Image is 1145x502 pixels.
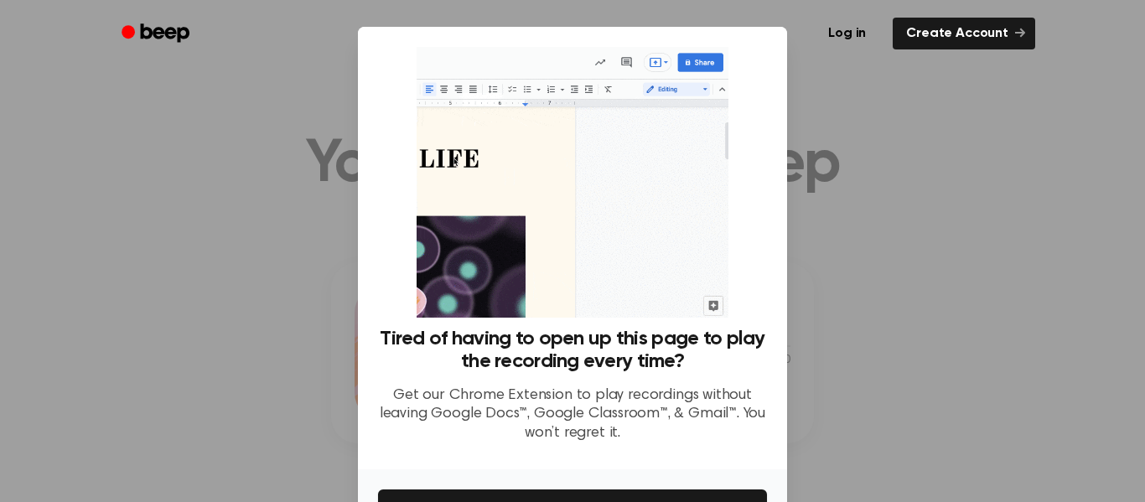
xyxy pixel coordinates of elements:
[378,386,767,443] p: Get our Chrome Extension to play recordings without leaving Google Docs™, Google Classroom™, & Gm...
[417,47,728,318] img: Beep extension in action
[893,18,1035,49] a: Create Account
[110,18,205,50] a: Beep
[811,14,883,53] a: Log in
[378,328,767,373] h3: Tired of having to open up this page to play the recording every time?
